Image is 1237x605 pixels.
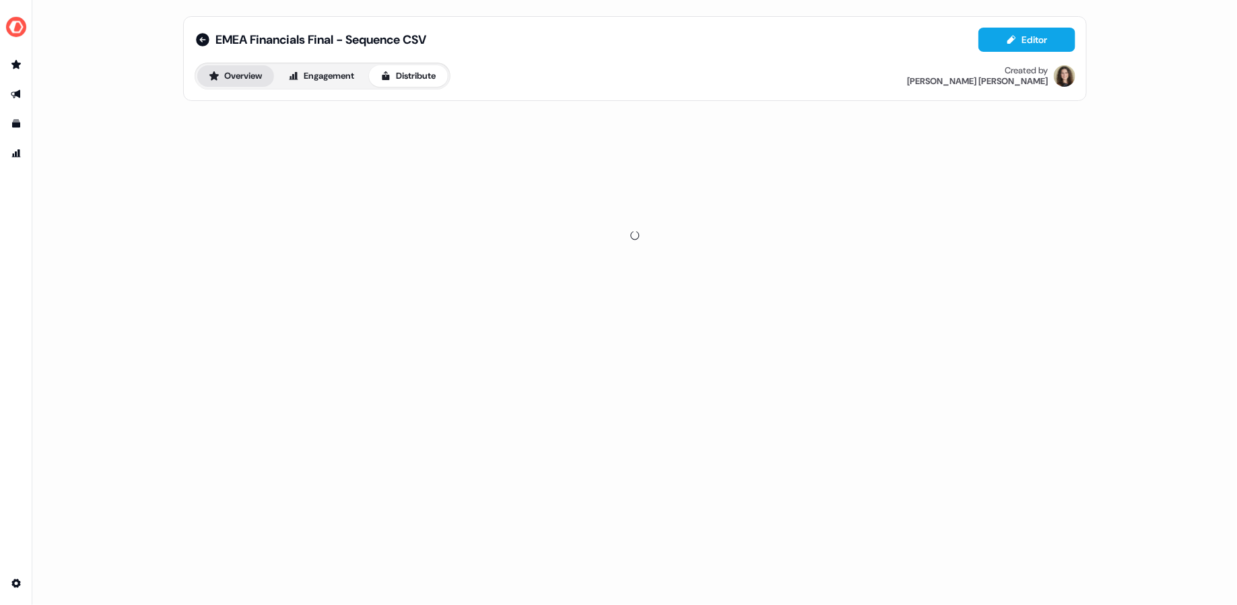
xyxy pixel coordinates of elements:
button: Distribute [369,65,448,87]
a: Go to templates [5,113,27,135]
a: Go to attribution [5,143,27,164]
div: Created by [1005,65,1048,76]
img: Alexandra [1054,65,1075,87]
button: Engagement [277,65,366,87]
a: Editor [978,34,1075,48]
a: Go to integrations [5,573,27,594]
span: EMEA Financials Final - Sequence CSV [216,32,427,48]
button: Overview [197,65,274,87]
div: [PERSON_NAME] [PERSON_NAME] [908,76,1048,87]
a: Go to prospects [5,54,27,75]
button: Editor [978,28,1075,52]
a: Go to outbound experience [5,83,27,105]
